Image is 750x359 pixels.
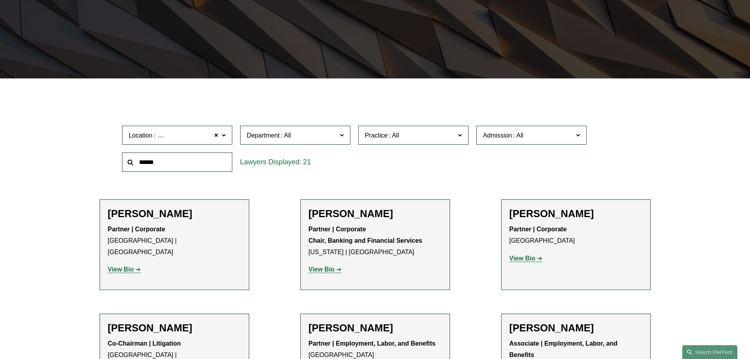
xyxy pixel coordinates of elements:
strong: Partner | Corporate Chair, Banking and Financial Services [309,226,422,244]
h2: [PERSON_NAME] [108,208,241,220]
p: [GEOGRAPHIC_DATA] | [GEOGRAPHIC_DATA] [108,224,241,258]
p: [GEOGRAPHIC_DATA] [509,224,643,247]
strong: Partner | Employment, Labor, and Benefits [309,340,436,347]
h2: [PERSON_NAME] [509,208,643,220]
a: View Bio [108,266,141,273]
strong: Partner | Corporate [108,226,165,233]
h2: [PERSON_NAME] [509,322,643,334]
strong: Co-Chairman | Litigation [108,340,181,347]
a: Search this site [682,345,737,359]
span: Department [247,132,280,139]
strong: Partner | Corporate [509,226,567,233]
span: Practice [365,132,388,139]
strong: Associate | Employment, Labor, and Benefits [509,340,619,358]
strong: View Bio [309,266,335,273]
a: View Bio [509,255,543,262]
strong: View Bio [108,266,134,273]
span: 21 [303,158,311,166]
p: [US_STATE] | [GEOGRAPHIC_DATA] [309,224,442,258]
span: [GEOGRAPHIC_DATA] [157,130,222,141]
span: Admission [483,132,512,139]
h2: [PERSON_NAME] [309,208,442,220]
strong: View Bio [509,255,535,262]
span: Location [129,132,153,139]
a: View Bio [309,266,342,273]
h2: [PERSON_NAME] [309,322,442,334]
h2: [PERSON_NAME] [108,322,241,334]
